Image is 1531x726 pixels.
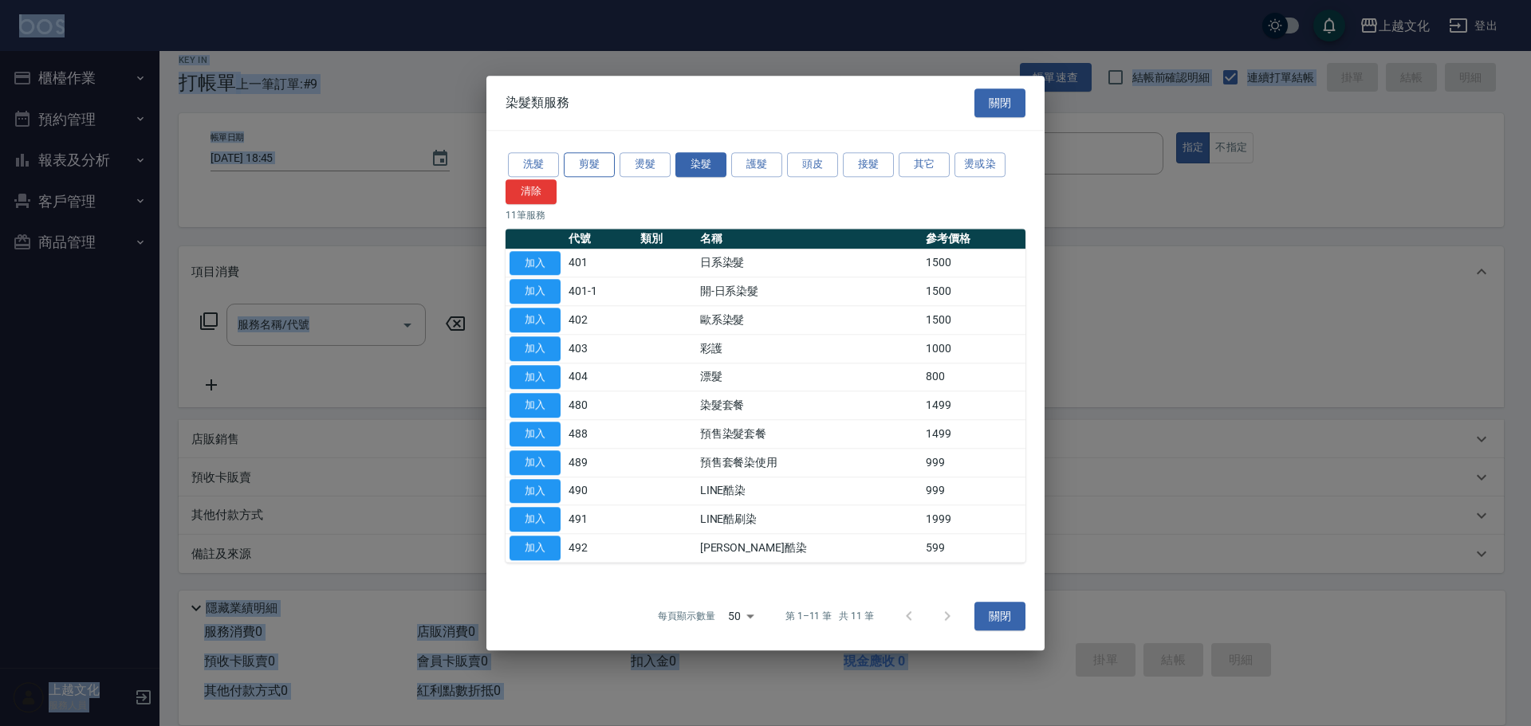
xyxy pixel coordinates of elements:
button: 加入 [510,336,561,361]
button: 接髮 [843,152,894,177]
span: 染髮類服務 [506,95,569,111]
button: 清除 [506,179,557,204]
button: 染髮 [675,152,726,177]
td: 800 [922,363,1025,391]
button: 燙或染 [954,152,1006,177]
td: 404 [565,363,636,391]
td: 480 [565,391,636,420]
td: 599 [922,534,1025,563]
td: LINE酷染 [696,477,923,505]
button: 加入 [510,479,561,504]
td: 490 [565,477,636,505]
button: 加入 [510,394,561,418]
td: 漂髮 [696,363,923,391]
button: 加入 [510,365,561,390]
button: 加入 [510,536,561,560]
td: 401-1 [565,277,636,306]
button: 關閉 [974,88,1025,118]
div: 50 [722,595,760,638]
button: 加入 [510,450,561,475]
button: 關閉 [974,602,1025,631]
td: 492 [565,534,636,563]
button: 加入 [510,308,561,332]
th: 名稱 [696,229,923,249]
button: 加入 [510,280,561,304]
td: 1499 [922,420,1025,449]
td: 1500 [922,249,1025,277]
button: 其它 [899,152,950,177]
th: 代號 [565,229,636,249]
p: 每頁顯示數量 [658,609,715,623]
td: 預售染髮套餐 [696,420,923,449]
td: 401 [565,249,636,277]
button: 加入 [510,251,561,276]
th: 類別 [636,229,696,249]
button: 加入 [510,508,561,532]
th: 參考價格 [922,229,1025,249]
td: 歐系染髮 [696,306,923,335]
button: 頭皮 [787,152,838,177]
td: 402 [565,306,636,335]
td: 488 [565,420,636,449]
td: 1500 [922,277,1025,306]
td: 日系染髮 [696,249,923,277]
td: 1999 [922,505,1025,534]
td: 489 [565,449,636,477]
p: 11 筆服務 [506,208,1025,222]
td: LINE酷刷染 [696,505,923,534]
td: [PERSON_NAME]酷染 [696,534,923,563]
p: 第 1–11 筆 共 11 筆 [785,609,874,623]
td: 999 [922,449,1025,477]
td: 999 [922,477,1025,505]
td: 403 [565,335,636,363]
td: 開-日系染髮 [696,277,923,306]
button: 剪髮 [564,152,615,177]
td: 預售套餐染使用 [696,449,923,477]
td: 染髮套餐 [696,391,923,420]
td: 491 [565,505,636,534]
button: 燙髮 [620,152,671,177]
button: 加入 [510,422,561,446]
td: 彩護 [696,335,923,363]
td: 1000 [922,335,1025,363]
td: 1500 [922,306,1025,335]
button: 洗髮 [508,152,559,177]
td: 1499 [922,391,1025,420]
button: 護髮 [731,152,782,177]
